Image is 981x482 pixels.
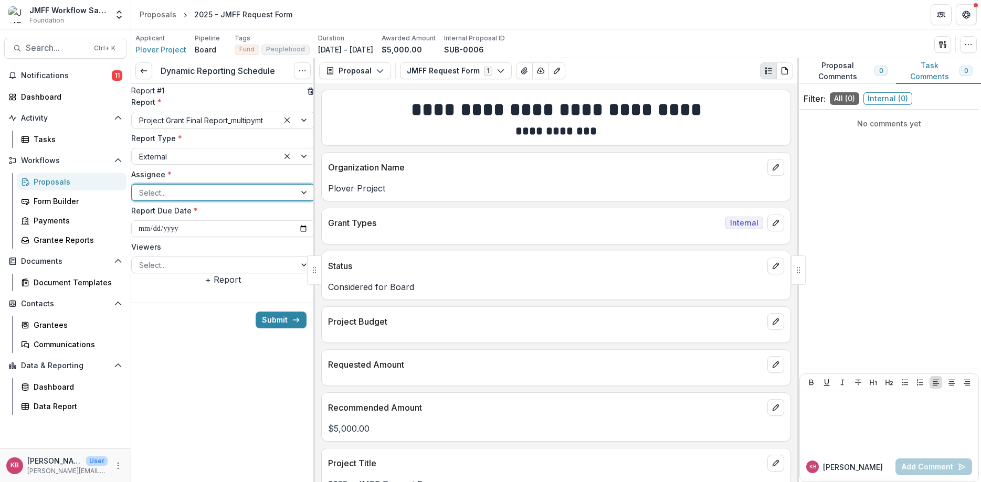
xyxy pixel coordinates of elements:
a: Grantee Reports [17,231,126,249]
span: Foundation [29,16,64,25]
button: edit [767,455,784,472]
button: Italicize [836,376,849,389]
a: Document Templates [17,274,126,291]
button: PDF view [776,62,793,79]
p: Internal Proposal ID [444,34,505,43]
span: Plover Project [135,44,186,55]
span: Documents [21,257,110,266]
button: Get Help [956,4,977,25]
p: Requested Amount [328,358,763,371]
button: Plaintext view [760,62,777,79]
button: Heading 2 [883,376,895,389]
p: [DATE] - [DATE] [318,44,373,55]
button: Bold [805,376,818,389]
button: Proposal Comments [797,58,896,84]
span: All ( 0 ) [830,92,859,105]
label: Report Type [131,133,309,144]
span: 0 [964,67,968,74]
button: edit [767,399,784,416]
p: Project Budget [328,315,763,328]
button: edit [767,159,784,176]
a: Proposals [135,7,181,22]
p: [PERSON_NAME] [27,455,82,466]
p: Project Title [328,457,763,469]
button: Open entity switcher [112,4,126,25]
button: edit [767,313,784,330]
span: Internal [725,217,763,229]
div: Proposals [34,176,118,187]
a: Payments [17,212,126,229]
button: Open Workflows [4,152,126,169]
p: $5,000.00 [328,422,784,435]
div: Grantees [34,319,118,330]
button: Open Contacts [4,295,126,312]
button: Proposal [319,62,391,79]
a: Dashboard [4,88,126,105]
button: Open Data & Reporting [4,357,126,374]
a: Form Builder [17,192,126,210]
label: Report Due Date [131,205,309,216]
p: [PERSON_NAME][EMAIL_ADDRESS][DOMAIN_NAME] [27,466,108,476]
button: Add Comment [895,458,972,475]
a: Grantees [17,316,126,334]
div: Dashboard [21,91,118,102]
p: No comments yet [804,118,975,129]
img: JMFF Workflow Sandbox [8,6,25,23]
div: Document Templates [34,277,118,288]
button: More [112,459,124,472]
button: Align Center [945,376,958,389]
button: Heading 1 [867,376,880,389]
p: User [86,456,108,466]
button: Ordered List [914,376,926,389]
p: Pipeline [195,34,220,43]
button: Strike [852,376,864,389]
a: Tasks [17,131,126,148]
p: Duration [318,34,344,43]
a: Data Report [17,398,126,415]
p: Grant Types [328,217,721,229]
div: Proposals [140,9,176,20]
span: Fund [239,46,255,53]
button: Align Right [961,376,973,389]
p: Tags [235,34,250,43]
span: Search... [26,43,88,53]
button: View Attached Files [516,62,533,79]
p: [PERSON_NAME] [823,462,883,473]
p: Report # 1 [131,85,164,96]
div: Katie Baron [809,464,816,469]
p: $5,000.00 [382,44,422,55]
p: Board [195,44,216,55]
button: Edit as form [548,62,565,79]
div: Grantee Reports [34,234,118,245]
button: edit [767,215,784,231]
div: Form Builder [34,196,118,207]
div: Dashboard [34,381,118,392]
button: Search... [4,38,126,59]
div: 2025 - JMFF Request Form [194,9,292,20]
button: JMFF Request Form1 [400,62,512,79]
a: Dashboard [17,378,126,395]
p: Awarded Amount [382,34,436,43]
label: Viewers [131,241,309,252]
button: Open Documents [4,253,126,270]
div: Clear selected options [281,114,293,126]
button: Options [294,62,311,79]
button: Align Left [930,376,942,389]
span: Workflows [21,156,110,165]
button: Underline [820,376,833,389]
span: Peoplehood [266,46,305,53]
h3: Dynamic Reporting Schedule [161,66,275,76]
button: Bullet List [899,376,911,389]
button: edit [767,356,784,373]
p: Recommended Amount [328,401,763,414]
p: SUB-0006 [444,44,484,55]
span: Activity [21,114,110,123]
span: 0 [879,67,883,74]
div: Ctrl + K [92,42,118,54]
a: Proposals [17,173,126,190]
span: Contacts [21,299,110,308]
p: Considered for Board [328,281,784,293]
button: Notifications11 [4,67,126,84]
button: delete [307,84,315,97]
p: Organization Name [328,161,763,174]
